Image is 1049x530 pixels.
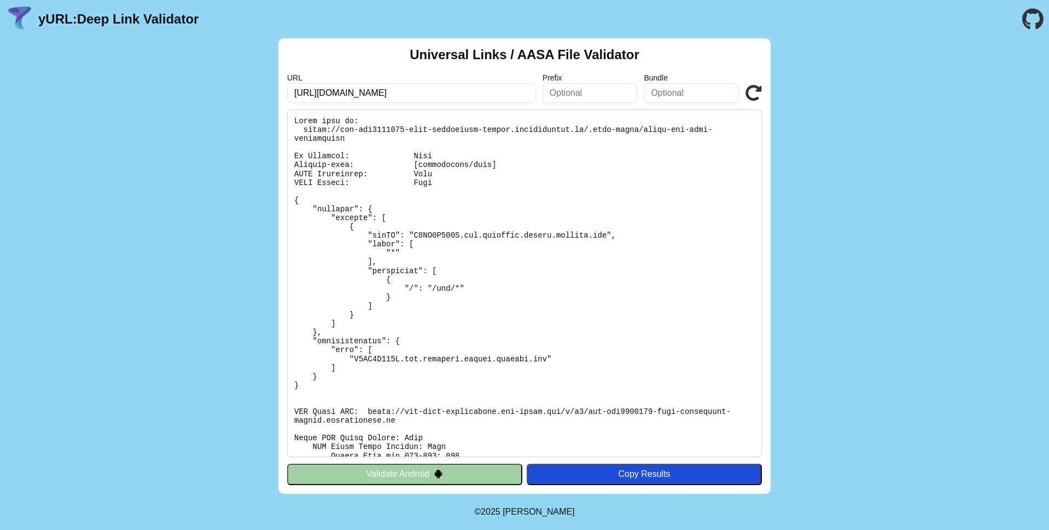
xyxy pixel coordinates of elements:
[434,469,443,479] img: droidIcon.svg
[410,47,639,62] h2: Universal Links / AASA File Validator
[38,11,199,27] a: yURL:Deep Link Validator
[543,73,638,82] label: Prefix
[287,73,536,82] label: URL
[287,110,762,457] pre: Lorem ipsu do: sitam://con-adi3111075-elit-seddoeiusm-tempor.incididuntut.la/.etdo-magna/aliqu-en...
[481,507,500,516] span: 2025
[527,464,762,485] button: Copy Results
[644,73,739,82] label: Bundle
[644,83,739,103] input: Optional
[543,83,638,103] input: Optional
[503,507,575,516] a: Michael Ibragimchayev's Personal Site
[532,469,756,479] div: Copy Results
[5,5,34,33] img: yURL Logo
[287,83,536,103] input: Required
[474,494,574,530] footer: ©
[287,464,522,485] button: Validate Android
